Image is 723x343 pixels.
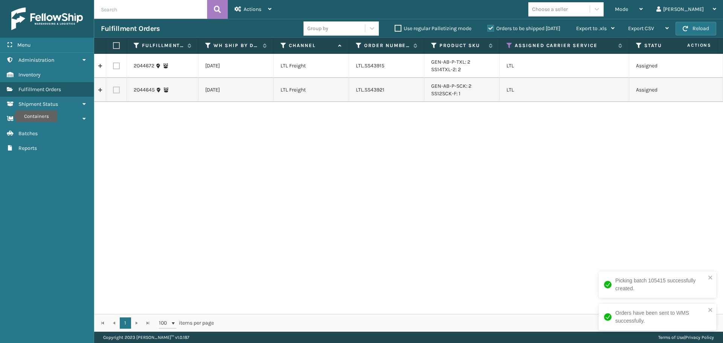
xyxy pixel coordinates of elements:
[708,274,713,282] button: close
[576,25,607,32] span: Export to .xls
[274,78,349,102] td: LTL Freight
[134,62,154,70] a: 2044672
[198,78,274,102] td: [DATE]
[142,42,184,49] label: Fulfillment Order Id
[349,54,424,78] td: LTL.SS43915
[18,72,41,78] span: Inventory
[500,78,629,102] td: LTL
[615,277,706,293] div: Picking batch 105415 successfully created.
[101,24,160,33] h3: Fulfillment Orders
[439,42,485,49] label: Product SKU
[615,309,706,325] div: Orders have been sent to WMS successfully.
[676,22,716,35] button: Reload
[532,5,568,13] div: Choose a seller
[515,42,615,49] label: Assigned Carrier Service
[198,54,274,78] td: [DATE]
[500,54,629,78] td: LTL
[349,78,424,102] td: LTL.SS43921
[664,39,716,52] span: Actions
[11,8,83,30] img: logo
[103,332,189,343] p: Copyright 2023 [PERSON_NAME]™ v 1.0.187
[431,83,471,89] a: GEN-AB-P-SCK: 2
[629,78,705,102] td: Assigned
[644,42,690,49] label: Status
[307,24,328,32] div: Group by
[708,307,713,314] button: close
[159,319,170,327] span: 100
[364,42,410,49] label: Order Number
[214,42,259,49] label: WH Ship By Date
[629,54,705,78] td: Assigned
[17,42,31,48] span: Menu
[395,25,471,32] label: Use regular Palletizing mode
[18,86,61,93] span: Fulfillment Orders
[18,116,44,122] span: Containers
[18,130,38,137] span: Batches
[224,319,715,327] div: 1 - 2 of 2 items
[628,25,654,32] span: Export CSV
[244,6,261,12] span: Actions
[274,54,349,78] td: LTL Freight
[615,6,628,12] span: Mode
[487,25,560,32] label: Orders to be shipped [DATE]
[134,86,155,94] a: 2044645
[18,101,58,107] span: Shipment Status
[159,317,214,329] span: items per page
[431,90,461,97] a: SS12SCK-F: 1
[431,66,461,73] a: SS14TXL-2: 2
[289,42,334,49] label: Channel
[18,145,37,151] span: Reports
[431,59,470,65] a: GEN-AB-P-TXL: 2
[120,317,131,329] a: 1
[18,57,54,63] span: Administration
